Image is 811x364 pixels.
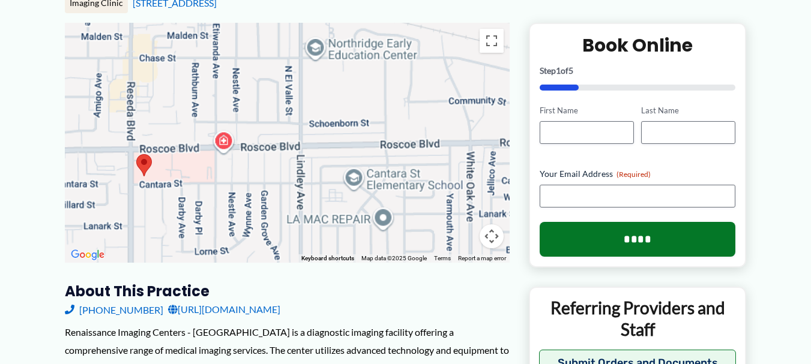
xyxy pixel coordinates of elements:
[65,282,510,300] h3: About this practice
[301,254,354,263] button: Keyboard shortcuts
[68,247,107,263] img: Google
[540,105,634,116] label: First Name
[568,65,573,76] span: 5
[480,224,504,248] button: Map camera controls
[556,65,561,76] span: 1
[361,255,427,261] span: Map data ©2025 Google
[65,300,163,318] a: [PHONE_NUMBER]
[617,170,651,179] span: (Required)
[540,67,736,75] p: Step of
[540,34,736,57] h2: Book Online
[434,255,451,261] a: Terms (opens in new tab)
[68,247,107,263] a: Open this area in Google Maps (opens a new window)
[458,255,506,261] a: Report a map error
[539,297,737,341] p: Referring Providers and Staff
[641,105,735,116] label: Last Name
[480,29,504,53] button: Toggle fullscreen view
[168,300,280,318] a: [URL][DOMAIN_NAME]
[540,168,736,180] label: Your Email Address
